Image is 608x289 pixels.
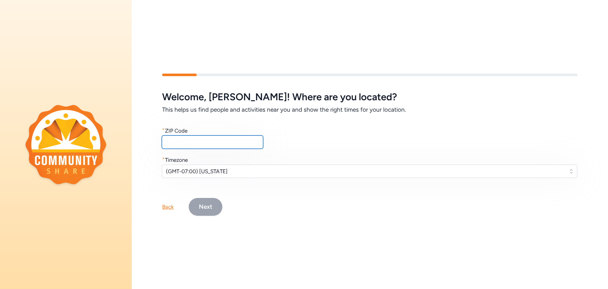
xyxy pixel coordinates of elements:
[165,127,187,135] div: ZIP Code
[165,156,188,164] div: Timezone
[25,105,106,184] img: logo
[189,198,222,216] button: Next
[162,165,577,178] button: (GMT-07:00) [US_STATE]
[162,91,578,103] h5: Welcome , [PERSON_NAME] ! Where are you located?
[162,203,174,211] div: Back
[166,167,564,175] span: (GMT-07:00) [US_STATE]
[162,105,578,114] h6: This helps us find people and activities near you and show the right times for your location.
